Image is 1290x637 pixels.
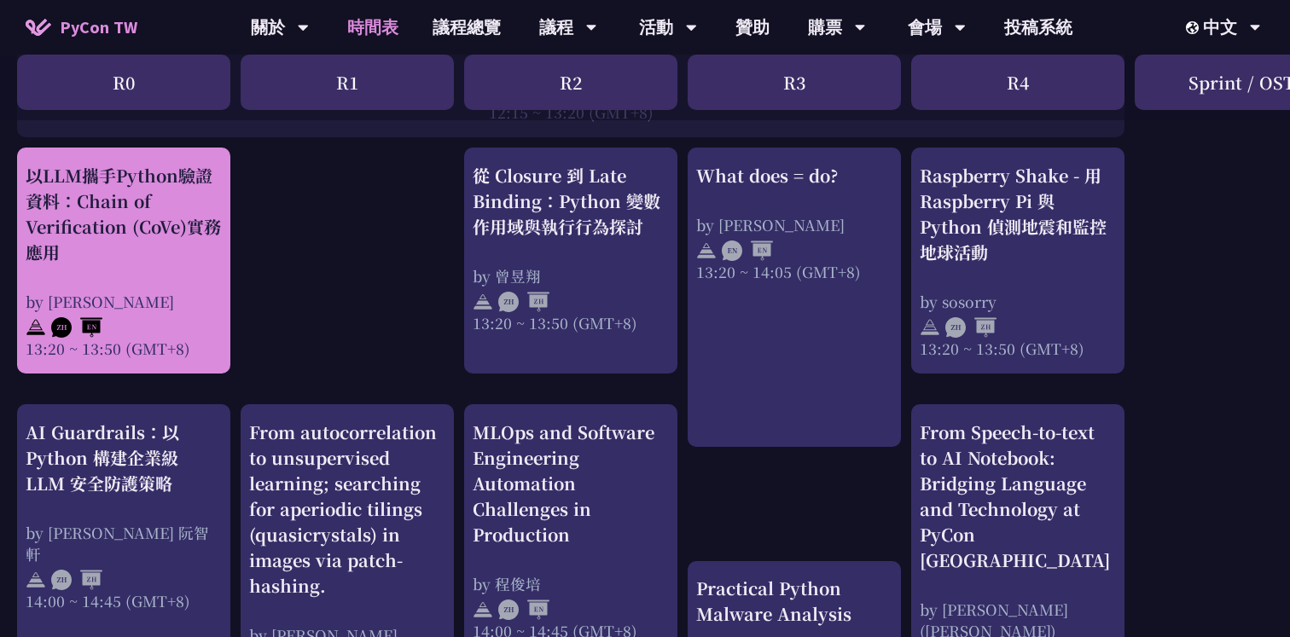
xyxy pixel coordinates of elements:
[688,55,901,110] div: R3
[26,570,46,590] img: svg+xml;base64,PHN2ZyB4bWxucz0iaHR0cDovL3d3dy53My5vcmcvMjAwMC9zdmciIHdpZHRoPSIyNCIgaGVpZ2h0PSIyNC...
[60,14,137,40] span: PyCon TW
[920,163,1116,265] div: Raspberry Shake - 用 Raspberry Pi 與 Python 偵測地震和監控地球活動
[696,576,892,627] div: Practical Python Malware Analysis
[17,55,230,110] div: R0
[920,163,1116,359] a: Raspberry Shake - 用 Raspberry Pi 與 Python 偵測地震和監控地球活動 by sosorry 13:20 ~ 13:50 (GMT+8)
[26,590,222,611] div: 14:00 ~ 14:45 (GMT+8)
[26,291,222,312] div: by [PERSON_NAME]
[945,317,997,338] img: ZHZH.38617ef.svg
[26,338,222,359] div: 13:20 ~ 13:50 (GMT+8)
[473,163,669,359] a: 從 Closure 到 Late Binding：Python 變數作用域與執行行為探討 by 曾昱翔 13:20 ~ 13:50 (GMT+8)
[696,240,717,261] img: svg+xml;base64,PHN2ZyB4bWxucz0iaHR0cDovL3d3dy53My5vcmcvMjAwMC9zdmciIHdpZHRoPSIyNCIgaGVpZ2h0PSIyNC...
[9,6,154,49] a: PyCon TW
[26,163,222,359] a: 以LLM攜手Python驗證資料：Chain of Verification (CoVe)實務應用 by [PERSON_NAME] 13:20 ~ 13:50 (GMT+8)
[473,599,493,620] img: svg+xml;base64,PHN2ZyB4bWxucz0iaHR0cDovL3d3dy53My5vcmcvMjAwMC9zdmciIHdpZHRoPSIyNCIgaGVpZ2h0PSIyNC...
[249,420,445,599] div: From autocorrelation to unsupervised learning; searching for aperiodic tilings (quasicrystals) in...
[1186,21,1203,34] img: Locale Icon
[920,338,1116,359] div: 13:20 ~ 13:50 (GMT+8)
[26,19,51,36] img: Home icon of PyCon TW 2025
[920,317,940,338] img: svg+xml;base64,PHN2ZyB4bWxucz0iaHR0cDovL3d3dy53My5vcmcvMjAwMC9zdmciIHdpZHRoPSIyNCIgaGVpZ2h0PSIyNC...
[473,163,669,240] div: 從 Closure 到 Late Binding：Python 變數作用域與執行行為探討
[696,214,892,235] div: by [PERSON_NAME]
[51,317,102,338] img: ZHEN.371966e.svg
[498,599,549,620] img: ZHEN.371966e.svg
[241,55,454,110] div: R1
[51,570,102,590] img: ZHZH.38617ef.svg
[696,261,892,282] div: 13:20 ~ 14:05 (GMT+8)
[696,163,892,431] a: What does = do? by [PERSON_NAME] 13:20 ~ 14:05 (GMT+8)
[473,265,669,287] div: by 曾昱翔
[920,420,1116,573] div: From Speech-to-text to AI Notebook: Bridging Language and Technology at PyCon [GEOGRAPHIC_DATA]
[473,420,669,547] div: MLOps and Software Engineering Automation Challenges in Production
[26,163,222,265] div: 以LLM攜手Python驗證資料：Chain of Verification (CoVe)實務應用
[498,292,549,312] img: ZHZH.38617ef.svg
[696,163,892,188] div: What does = do?
[473,312,669,333] div: 13:20 ~ 13:50 (GMT+8)
[26,420,222,496] div: AI Guardrails：以 Python 構建企業級 LLM 安全防護策略
[722,240,773,261] img: ENEN.5a408d1.svg
[464,55,677,110] div: R2
[473,292,493,312] img: svg+xml;base64,PHN2ZyB4bWxucz0iaHR0cDovL3d3dy53My5vcmcvMjAwMC9zdmciIHdpZHRoPSIyNCIgaGVpZ2h0PSIyNC...
[911,55,1124,110] div: R4
[473,573,669,594] div: by 程俊培
[920,291,1116,312] div: by sosorry
[26,522,222,565] div: by [PERSON_NAME] 阮智軒
[26,317,46,338] img: svg+xml;base64,PHN2ZyB4bWxucz0iaHR0cDovL3d3dy53My5vcmcvMjAwMC9zdmciIHdpZHRoPSIyNCIgaGVpZ2h0PSIyNC...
